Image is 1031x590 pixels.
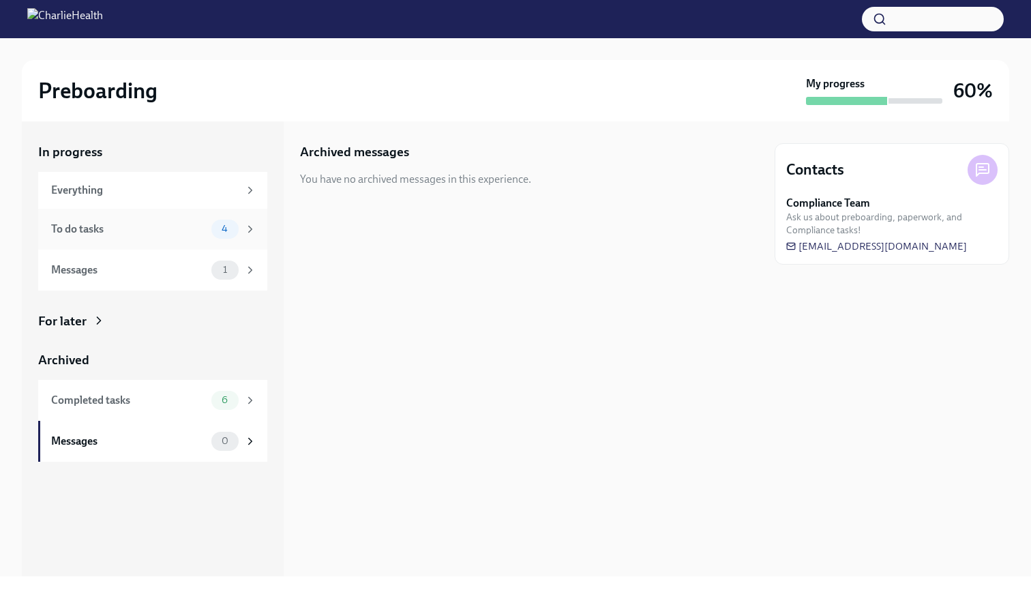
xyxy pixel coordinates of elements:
[38,421,267,462] a: Messages0
[38,209,267,250] a: To do tasks4
[786,160,844,180] h4: Contacts
[38,312,87,330] div: For later
[786,196,870,211] strong: Compliance Team
[38,312,267,330] a: For later
[786,211,998,237] span: Ask us about preboarding, paperwork, and Compliance tasks!
[786,239,967,253] a: [EMAIL_ADDRESS][DOMAIN_NAME]
[51,222,206,237] div: To do tasks
[38,77,158,104] h2: Preboarding
[953,78,993,103] h3: 60%
[213,395,236,405] span: 6
[300,143,409,161] h5: Archived messages
[213,436,237,446] span: 0
[51,434,206,449] div: Messages
[38,380,267,421] a: Completed tasks6
[51,263,206,278] div: Messages
[300,172,531,187] div: You have no archived messages in this experience.
[38,351,267,369] a: Archived
[806,76,865,91] strong: My progress
[215,265,235,275] span: 1
[213,224,236,234] span: 4
[38,172,267,209] a: Everything
[51,183,239,198] div: Everything
[27,8,103,30] img: CharlieHealth
[51,393,206,408] div: Completed tasks
[38,143,267,161] a: In progress
[38,250,267,291] a: Messages1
